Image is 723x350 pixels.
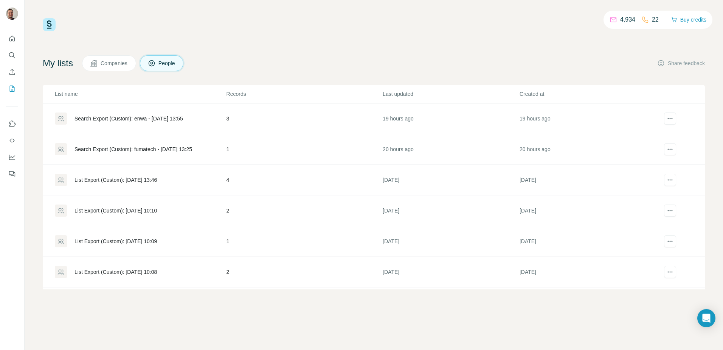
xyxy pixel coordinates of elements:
[664,235,676,247] button: actions
[383,90,519,98] p: Last updated
[382,103,519,134] td: 19 hours ago
[6,134,18,147] button: Use Surfe API
[74,237,157,245] div: List Export (Custom): [DATE] 10:09
[226,103,383,134] td: 3
[226,257,383,287] td: 2
[664,112,676,125] button: actions
[6,65,18,79] button: Enrich CSV
[520,90,656,98] p: Created at
[519,287,656,318] td: [DATE]
[101,59,128,67] span: Companies
[657,59,705,67] button: Share feedback
[74,268,157,276] div: List Export (Custom): [DATE] 10:08
[519,226,656,257] td: [DATE]
[697,309,715,327] div: Open Intercom Messenger
[671,14,706,25] button: Buy credits
[382,287,519,318] td: [DATE]
[158,59,176,67] span: People
[226,195,383,226] td: 2
[620,15,635,24] p: 4,934
[74,145,192,153] div: Search Export (Custom): fumatech - [DATE] 13:25
[43,18,56,31] img: Surfe Logo
[519,165,656,195] td: [DATE]
[519,134,656,165] td: 20 hours ago
[652,15,659,24] p: 22
[382,257,519,287] td: [DATE]
[6,167,18,181] button: Feedback
[226,287,383,318] td: 2
[226,134,383,165] td: 1
[664,143,676,155] button: actions
[382,134,519,165] td: 20 hours ago
[6,32,18,45] button: Quick start
[74,115,183,122] div: Search Export (Custom): enwa - [DATE] 13:55
[55,90,226,98] p: List name
[226,226,383,257] td: 1
[74,207,157,214] div: List Export (Custom): [DATE] 10:10
[382,165,519,195] td: [DATE]
[6,8,18,20] img: Avatar
[519,195,656,226] td: [DATE]
[6,48,18,62] button: Search
[6,82,18,95] button: My lists
[227,90,382,98] p: Records
[43,57,73,69] h4: My lists
[6,117,18,131] button: Use Surfe on LinkedIn
[6,150,18,164] button: Dashboard
[382,226,519,257] td: [DATE]
[664,205,676,217] button: actions
[519,103,656,134] td: 19 hours ago
[382,195,519,226] td: [DATE]
[519,257,656,287] td: [DATE]
[664,174,676,186] button: actions
[226,165,383,195] td: 4
[664,266,676,278] button: actions
[74,176,157,184] div: List Export (Custom): [DATE] 13:46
